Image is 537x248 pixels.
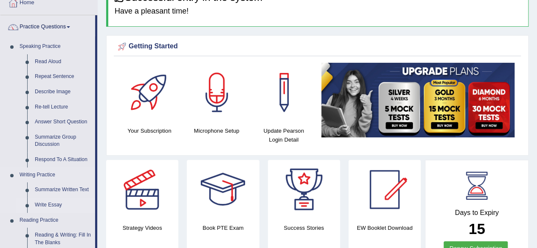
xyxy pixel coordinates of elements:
[31,152,95,167] a: Respond To A Situation
[254,126,313,144] h4: Update Pearson Login Detail
[31,198,95,213] a: Write Essay
[116,40,519,53] div: Getting Started
[187,223,259,232] h4: Book PTE Exam
[31,130,95,152] a: Summarize Group Discussion
[115,7,522,16] h4: Have a pleasant time!
[106,223,178,232] h4: Strategy Videos
[31,54,95,70] a: Read Aloud
[469,220,485,237] b: 15
[321,63,515,137] img: small5.jpg
[0,15,95,36] a: Practice Questions
[31,69,95,84] a: Repeat Sentence
[16,213,95,228] a: Reading Practice
[31,84,95,100] a: Describe Image
[31,114,95,130] a: Answer Short Question
[435,209,519,217] h4: Days to Expiry
[31,100,95,115] a: Re-tell Lecture
[120,126,179,135] h4: Your Subscription
[16,39,95,54] a: Speaking Practice
[16,167,95,183] a: Writing Practice
[349,223,421,232] h4: EW Booklet Download
[268,223,340,232] h4: Success Stories
[31,182,95,198] a: Summarize Written Text
[187,126,246,135] h4: Microphone Setup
